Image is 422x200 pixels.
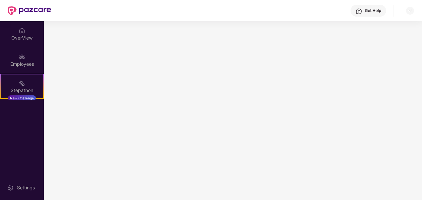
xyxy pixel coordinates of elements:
[19,80,25,86] img: svg+xml;base64,PHN2ZyB4bWxucz0iaHR0cDovL3d3dy53My5vcmcvMjAwMC9zdmciIHdpZHRoPSIyMSIgaGVpZ2h0PSIyMC...
[407,8,413,13] img: svg+xml;base64,PHN2ZyBpZD0iRHJvcGRvd24tMzJ4MzIiIHhtbG5zPSJodHRwOi8vd3d3LnczLm9yZy8yMDAwL3N2ZyIgd2...
[1,87,43,94] div: Stepathon
[8,95,36,101] div: New Challenge
[8,6,51,15] img: New Pazcare Logo
[15,184,37,191] div: Settings
[19,27,25,34] img: svg+xml;base64,PHN2ZyBpZD0iSG9tZSIgeG1sbnM9Imh0dHA6Ly93d3cudzMub3JnLzIwMDAvc3ZnIiB3aWR0aD0iMjAiIG...
[365,8,381,13] div: Get Help
[19,53,25,60] img: svg+xml;base64,PHN2ZyBpZD0iRW1wbG95ZWVzIiB4bWxucz0iaHR0cDovL3d3dy53My5vcmcvMjAwMC9zdmciIHdpZHRoPS...
[356,8,362,15] img: svg+xml;base64,PHN2ZyBpZD0iSGVscC0zMngzMiIgeG1sbnM9Imh0dHA6Ly93d3cudzMub3JnLzIwMDAvc3ZnIiB3aWR0aD...
[7,184,14,191] img: svg+xml;base64,PHN2ZyBpZD0iU2V0dGluZy0yMHgyMCIgeG1sbnM9Imh0dHA6Ly93d3cudzMub3JnLzIwMDAvc3ZnIiB3aW...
